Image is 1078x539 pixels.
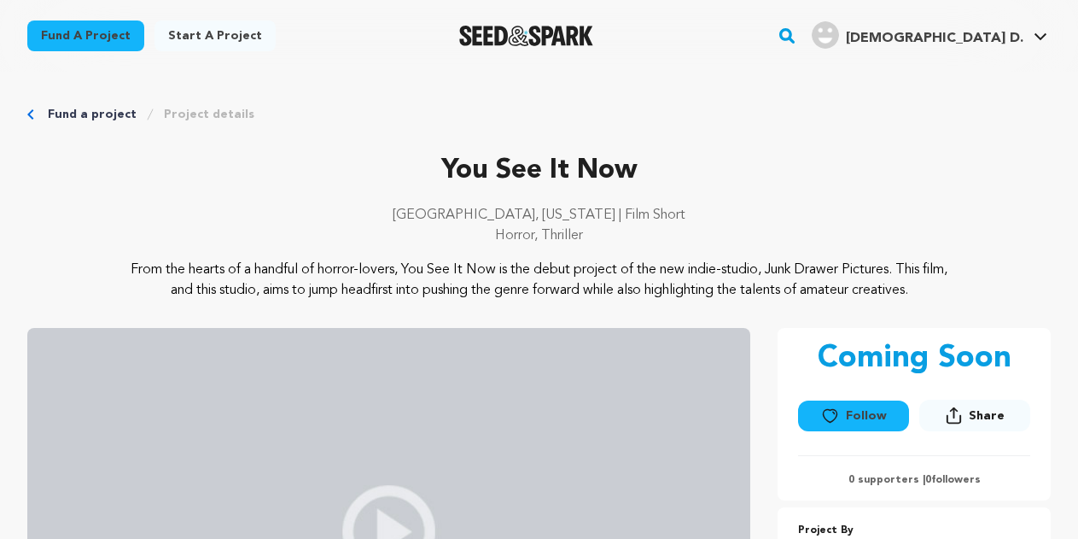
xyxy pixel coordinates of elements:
button: Share [919,400,1030,431]
p: Coming Soon [818,342,1011,376]
span: Share [919,400,1030,438]
p: From the hearts of a handful of horror-lovers, You See It Now is the debut project of the new ind... [130,260,948,301]
span: [DEMOGRAPHIC_DATA] D. [846,32,1023,45]
button: Follow [798,401,909,431]
a: Seed&Spark Homepage [459,26,593,46]
img: user.png [812,21,839,49]
a: Christ D.'s Profile [808,18,1051,49]
img: Seed&Spark Logo Dark Mode [459,26,593,46]
p: You See It Now [27,150,1051,191]
p: 0 supporters | followers [798,473,1030,487]
span: Christ D.'s Profile [808,18,1051,54]
a: Fund a project [48,106,137,123]
p: [GEOGRAPHIC_DATA], [US_STATE] | Film Short [27,205,1051,226]
div: Christ D.'s Profile [812,21,1023,49]
a: Project details [164,106,254,123]
div: Breadcrumb [27,106,1051,123]
span: Share [969,407,1005,425]
span: 0 [925,475,931,485]
p: Horror, Thriller [27,226,1051,246]
a: Fund a project [27,21,144,51]
a: Start a project [154,21,276,51]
